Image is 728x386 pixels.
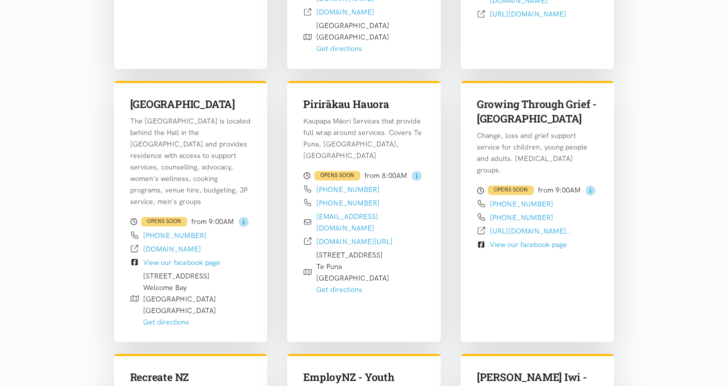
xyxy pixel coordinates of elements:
[143,270,216,328] div: [STREET_ADDRESS] Welcome Bay [GEOGRAPHIC_DATA] [GEOGRAPHIC_DATA]
[316,185,380,194] a: [PHONE_NUMBER]
[490,240,567,249] a: View our facebook page
[477,130,598,176] p: Change, loss and grief support service for children, young people and adults. [MEDICAL_DATA] groups.
[316,237,393,246] a: [DOMAIN_NAME][URL]
[490,226,570,235] a: [URL][DOMAIN_NAME]..
[141,217,187,226] div: OPENS SOON
[130,97,252,111] h3: [GEOGRAPHIC_DATA]
[143,231,207,240] a: [PHONE_NUMBER]
[130,215,252,227] div: from 9:00AM
[490,199,553,208] a: [PHONE_NUMBER]
[143,317,189,326] a: Get directions
[316,285,362,294] a: Get directions
[303,115,425,161] p: Kaupapa Māori Services that provide full wrap around services. Covers Te Puna, [GEOGRAPHIC_DATA],...
[316,44,362,53] a: Get directions
[477,184,598,196] div: from 9:00AM
[477,97,598,126] h3: Growing Through Grief - [GEOGRAPHIC_DATA]
[143,244,201,253] a: [DOMAIN_NAME]
[130,370,252,384] h3: Recreate NZ
[316,7,374,16] a: [DOMAIN_NAME]
[314,171,360,180] div: OPENS SOON
[490,213,553,222] a: [PHONE_NUMBER]
[303,97,425,111] h3: Pirirākau Hauora
[143,258,220,267] a: View our facebook page
[490,9,566,18] a: [URL][DOMAIN_NAME]
[316,212,378,232] a: [EMAIL_ADDRESS][DOMAIN_NAME]
[316,20,389,54] div: [GEOGRAPHIC_DATA] [GEOGRAPHIC_DATA]
[303,169,425,181] div: from 8:00AM
[488,185,534,195] div: OPENS SOON
[316,198,380,207] a: [PHONE_NUMBER]
[316,249,389,295] div: [STREET_ADDRESS] Te Puna [GEOGRAPHIC_DATA]
[130,115,252,207] p: The [GEOGRAPHIC_DATA] is located behind the Hall in the [GEOGRAPHIC_DATA] and provides residence ...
